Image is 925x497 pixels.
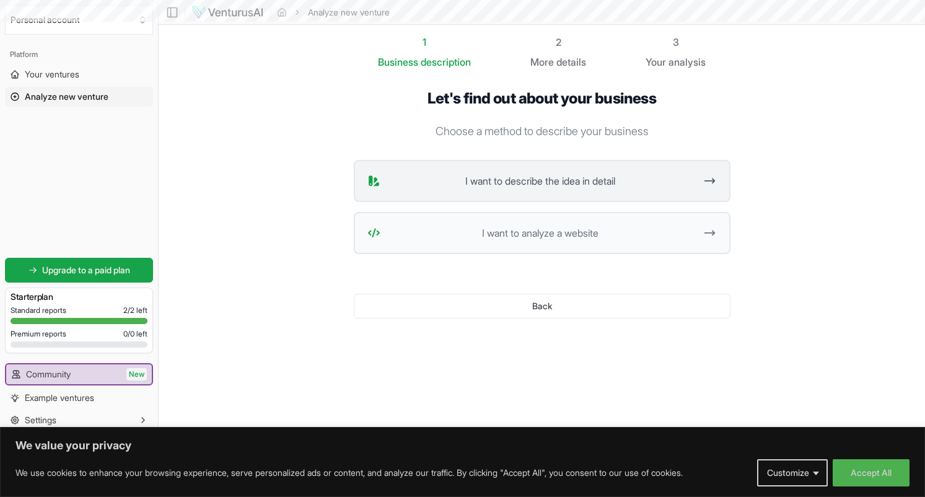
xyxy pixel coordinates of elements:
span: Your [646,55,666,69]
span: Premium reports [11,329,66,339]
button: Back [354,294,730,319]
a: Analyze new venture [5,87,153,107]
span: description [421,56,471,68]
div: 2 [530,35,586,50]
p: We value your privacy [15,438,910,453]
span: details [556,56,586,68]
p: We use cookies to enhance your browsing experience, serve personalized ads or content, and analyz... [15,465,683,480]
div: 3 [646,35,706,50]
span: Analyze new venture [25,90,108,103]
a: Example ventures [5,388,153,408]
span: Settings [25,414,56,426]
span: I want to analyze a website [385,226,696,240]
span: I want to describe the idea in detail [385,174,696,188]
span: analysis [669,56,706,68]
button: Customize [757,459,828,486]
span: Upgrade to a paid plan [42,264,130,276]
a: CommunityNew [6,364,152,384]
button: Accept All [833,459,910,486]
button: I want to describe the idea in detail [354,160,730,202]
p: Choose a method to describe your business [354,123,730,140]
div: 1 [378,35,471,50]
a: Upgrade to a paid plan [5,258,153,283]
span: Your ventures [25,68,79,81]
span: Business [378,55,418,69]
span: More [530,55,554,69]
span: Standard reports [11,306,66,315]
span: 2 / 2 left [123,306,147,315]
span: Example ventures [25,392,94,404]
a: Your ventures [5,64,153,84]
h1: Let's find out about your business [354,89,730,108]
h3: Starter plan [11,291,147,303]
button: Settings [5,410,153,430]
span: Community [26,368,71,380]
button: I want to analyze a website [354,212,730,254]
span: 0 / 0 left [123,329,147,339]
span: New [126,368,147,380]
div: Platform [5,45,153,64]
